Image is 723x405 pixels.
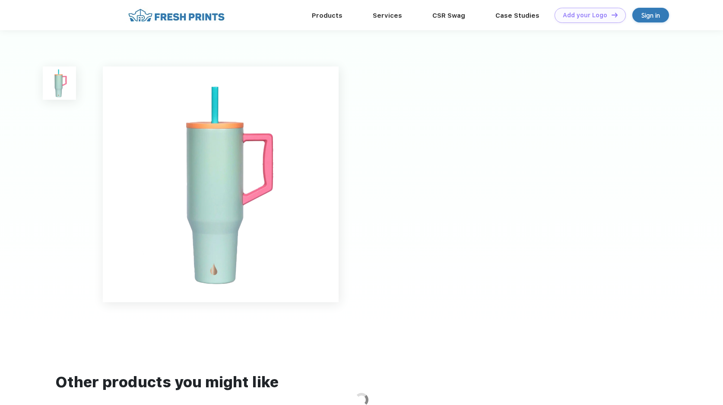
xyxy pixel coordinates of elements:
[126,8,227,23] img: fo%20logo%202.webp
[103,66,339,303] img: func=resize&h=640
[632,8,669,22] a: Sign in
[43,66,76,100] img: func=resize&h=100
[55,371,668,393] div: Other products you might like
[563,12,607,19] div: Add your Logo
[612,13,618,17] img: DT
[312,12,342,19] a: Products
[641,10,660,20] div: Sign in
